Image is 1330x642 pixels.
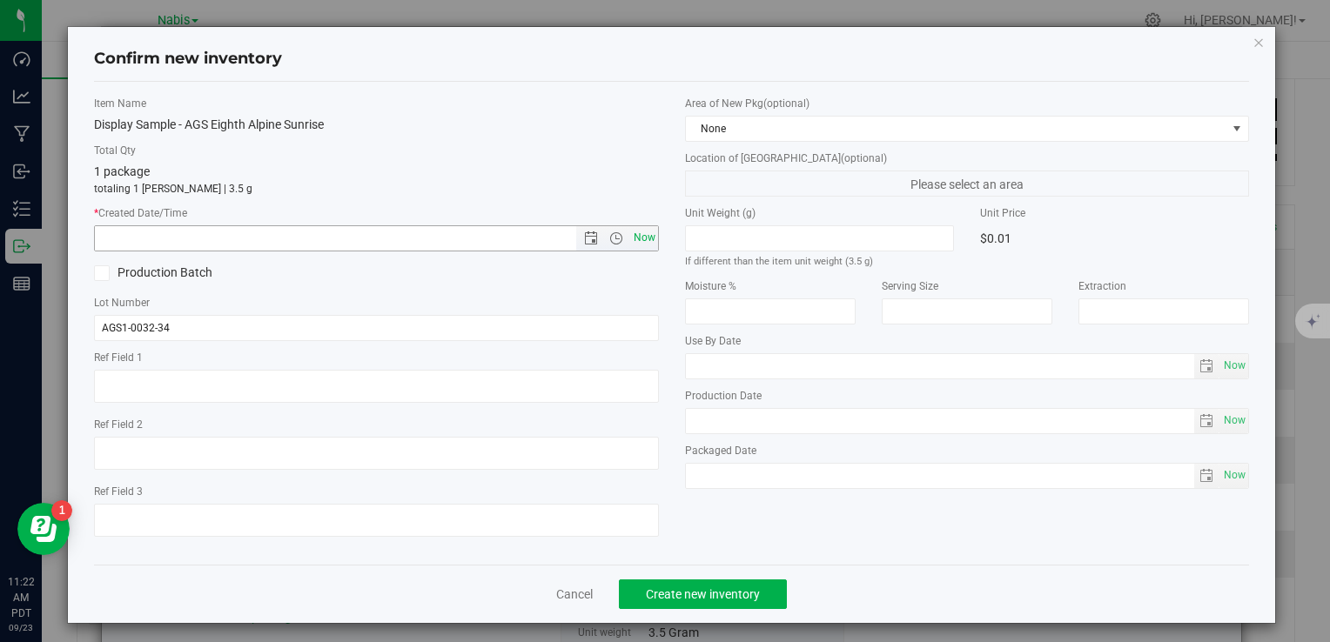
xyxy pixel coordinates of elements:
[94,143,658,158] label: Total Qty
[1194,354,1219,378] span: select
[685,256,873,267] small: If different than the item unit weight (3.5 g)
[1194,409,1219,433] span: select
[94,164,150,178] span: 1 package
[601,231,631,245] span: Open the time view
[94,48,282,70] h4: Confirm new inventory
[1219,354,1248,378] span: select
[94,350,658,365] label: Ref Field 1
[94,96,658,111] label: Item Name
[685,150,1249,166] label: Location of [GEOGRAPHIC_DATA]
[94,181,658,197] p: totaling 1 [PERSON_NAME] | 3.5 g
[685,205,954,221] label: Unit Weight (g)
[841,152,887,164] span: (optional)
[685,443,1249,458] label: Packaged Date
[1194,464,1219,488] span: select
[1219,353,1249,378] span: Set Current date
[629,225,659,251] span: Set Current date
[685,96,1249,111] label: Area of New Pkg
[1078,278,1249,294] label: Extraction
[882,278,1052,294] label: Serving Size
[94,295,658,311] label: Lot Number
[685,278,856,294] label: Moisture %
[94,264,363,282] label: Production Batch
[763,97,809,110] span: (optional)
[685,388,1249,404] label: Production Date
[685,171,1249,197] span: Please select an area
[686,117,1226,141] span: None
[1219,464,1248,488] span: select
[94,484,658,499] label: Ref Field 3
[51,500,72,521] iframe: Resource center unread badge
[646,587,760,601] span: Create new inventory
[576,231,606,245] span: Open the date view
[94,417,658,432] label: Ref Field 2
[685,333,1249,349] label: Use By Date
[94,205,658,221] label: Created Date/Time
[1219,408,1249,433] span: Set Current date
[980,225,1249,251] div: $0.01
[1219,463,1249,488] span: Set Current date
[556,585,593,603] a: Cancel
[17,503,70,555] iframe: Resource center
[1219,409,1248,433] span: select
[619,579,787,609] button: Create new inventory
[94,116,658,134] div: Display Sample - AGS Eighth Alpine Sunrise
[980,205,1249,221] label: Unit Price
